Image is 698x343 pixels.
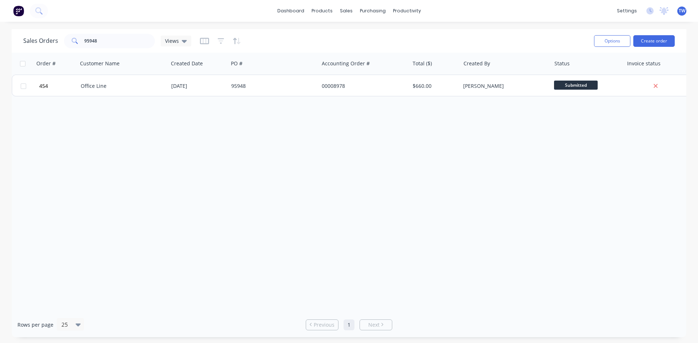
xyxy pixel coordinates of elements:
button: 454 [37,75,81,97]
input: Search... [84,34,155,48]
a: Next page [360,321,392,328]
span: Views [165,37,179,45]
span: Submitted [554,81,598,90]
ul: Pagination [303,319,395,330]
div: Customer Name [80,60,120,67]
img: Factory [13,5,24,16]
div: settings [613,5,641,16]
div: purchasing [356,5,389,16]
span: Previous [314,321,334,328]
span: Rows per page [17,321,53,328]
div: Created Date [171,60,203,67]
div: sales [336,5,356,16]
div: [DATE] [171,82,225,90]
button: Options [594,35,630,47]
div: Office Line [81,82,161,90]
span: TW [679,8,685,14]
div: Created By [464,60,490,67]
div: 00008978 [322,82,402,90]
span: 454 [39,82,48,90]
div: Accounting Order # [322,60,370,67]
div: Invoice status [627,60,661,67]
div: Order # [36,60,56,67]
div: 95948 [231,82,312,90]
button: Create order [633,35,675,47]
div: [PERSON_NAME] [463,82,544,90]
div: Status [554,60,570,67]
div: Total ($) [413,60,432,67]
h1: Sales Orders [23,37,58,44]
div: productivity [389,5,425,16]
div: $660.00 [413,82,455,90]
a: Page 1 is your current page [344,319,354,330]
a: Previous page [306,321,338,328]
span: Next [368,321,380,328]
div: products [308,5,336,16]
a: dashboard [274,5,308,16]
div: PO # [231,60,242,67]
